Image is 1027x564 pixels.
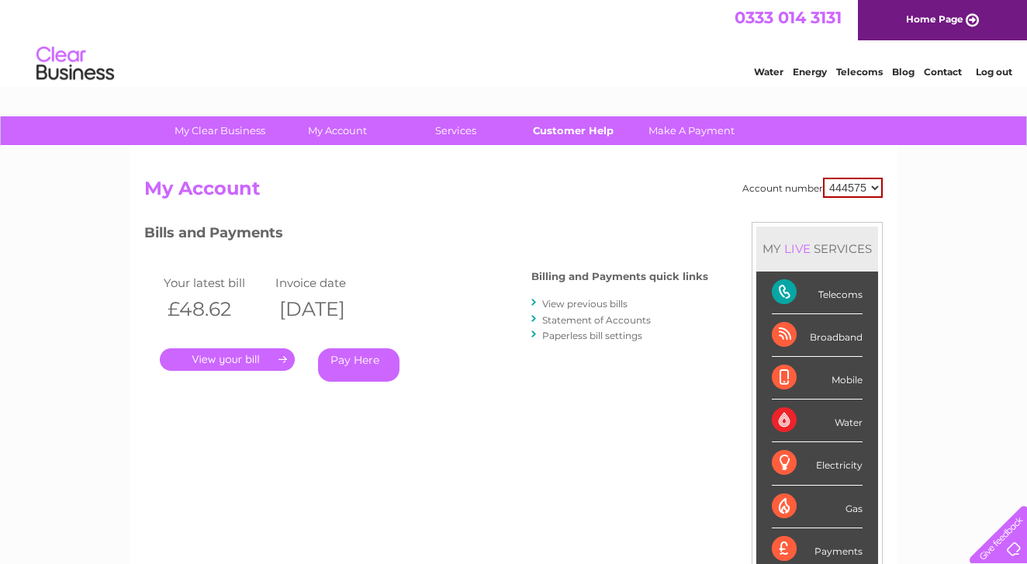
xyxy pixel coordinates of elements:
a: Water [754,66,783,78]
a: Make A Payment [628,116,756,145]
a: My Account [274,116,402,145]
div: LIVE [781,241,814,256]
a: Paperless bill settings [542,330,642,341]
th: [DATE] [271,293,383,325]
a: 0333 014 3131 [735,8,842,27]
a: Customer Help [510,116,638,145]
td: Your latest bill [160,272,271,293]
div: Gas [772,486,863,528]
h2: My Account [144,178,883,207]
a: View previous bills [542,298,628,310]
h4: Billing and Payments quick links [531,271,708,282]
a: Energy [793,66,827,78]
a: Services [392,116,520,145]
a: Log out [976,66,1012,78]
img: logo.png [36,40,115,88]
a: Statement of Accounts [542,314,651,326]
div: Account number [742,178,883,198]
div: Water [772,400,863,442]
a: Pay Here [318,348,399,382]
a: My Clear Business [156,116,284,145]
a: Telecoms [836,66,883,78]
a: Contact [924,66,962,78]
a: Blog [892,66,915,78]
div: MY SERVICES [756,227,878,271]
div: Electricity [772,442,863,485]
div: Telecoms [772,272,863,314]
a: . [160,348,295,371]
div: Mobile [772,357,863,400]
h3: Bills and Payments [144,222,708,249]
div: Clear Business is a trading name of Verastar Limited (registered in [GEOGRAPHIC_DATA] No. 3667643... [148,9,881,75]
div: Broadband [772,314,863,357]
td: Invoice date [271,272,383,293]
th: £48.62 [160,293,271,325]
